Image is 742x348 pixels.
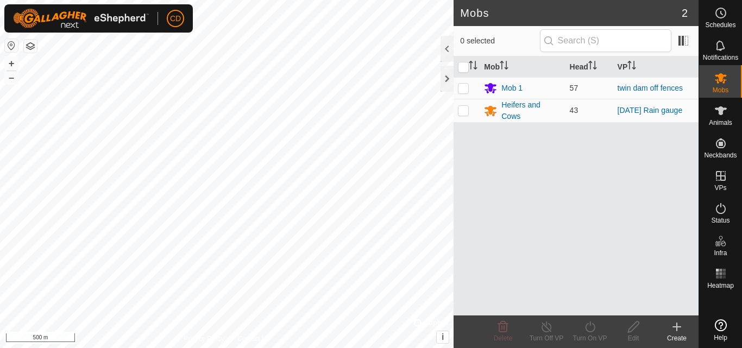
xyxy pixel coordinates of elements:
[703,54,738,61] span: Notifications
[184,334,225,344] a: Privacy Policy
[568,333,612,343] div: Turn On VP
[570,84,578,92] span: 57
[501,99,561,122] div: Heifers and Cows
[613,56,699,78] th: VP
[570,106,578,115] span: 43
[500,62,508,71] p-sorticon: Activate to sort
[655,333,699,343] div: Create
[682,5,688,21] span: 2
[709,119,732,126] span: Animals
[170,13,181,24] span: CD
[5,57,18,70] button: +
[237,334,269,344] a: Contact Us
[618,106,683,115] a: [DATE] Rain gauge
[618,84,683,92] a: twin dam off fences
[627,62,636,71] p-sorticon: Activate to sort
[540,29,671,52] input: Search (S)
[460,7,682,20] h2: Mobs
[480,56,565,78] th: Mob
[469,62,477,71] p-sorticon: Activate to sort
[705,22,735,28] span: Schedules
[707,282,734,289] span: Heatmap
[501,83,523,94] div: Mob 1
[713,87,728,93] span: Mobs
[525,333,568,343] div: Turn Off VP
[588,62,597,71] p-sorticon: Activate to sort
[714,334,727,341] span: Help
[565,56,613,78] th: Head
[494,334,513,342] span: Delete
[437,331,449,343] button: i
[442,332,444,341] span: i
[13,9,149,28] img: Gallagher Logo
[460,35,539,47] span: 0 selected
[699,315,742,345] a: Help
[612,333,655,343] div: Edit
[5,39,18,52] button: Reset Map
[24,40,37,53] button: Map Layers
[714,250,727,256] span: Infra
[714,185,726,191] span: VPs
[5,71,18,84] button: –
[711,217,730,224] span: Status
[704,152,737,159] span: Neckbands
